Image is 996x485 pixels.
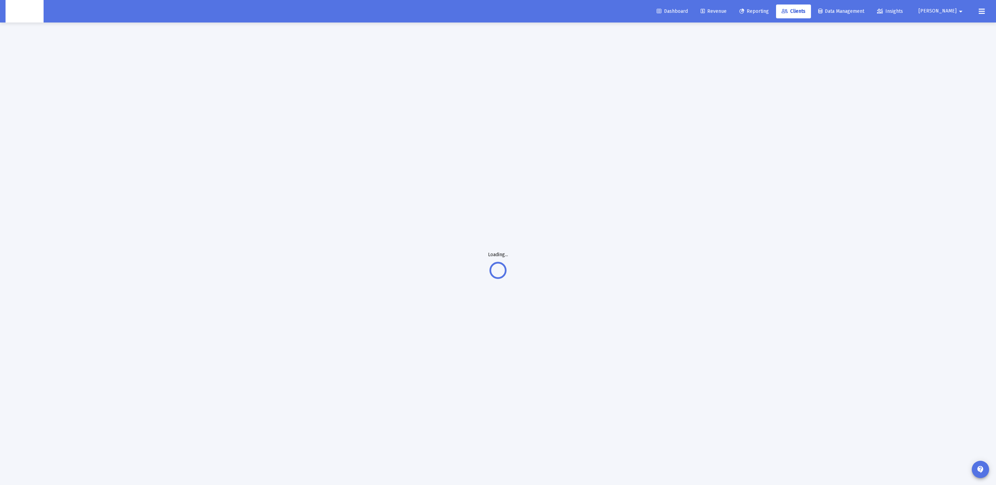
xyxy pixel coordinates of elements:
span: Insights [877,8,903,14]
span: Clients [782,8,805,14]
a: Dashboard [651,5,693,18]
mat-icon: arrow_drop_down [957,5,965,18]
a: Reporting [734,5,774,18]
span: Revenue [701,8,727,14]
span: Data Management [818,8,864,14]
span: [PERSON_NAME] [919,8,957,14]
a: Revenue [695,5,732,18]
a: Insights [871,5,909,18]
button: [PERSON_NAME] [910,4,973,18]
a: Clients [776,5,811,18]
span: Reporting [739,8,769,14]
mat-icon: contact_support [976,465,985,474]
img: Dashboard [11,5,38,18]
span: Dashboard [657,8,688,14]
a: Data Management [813,5,870,18]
